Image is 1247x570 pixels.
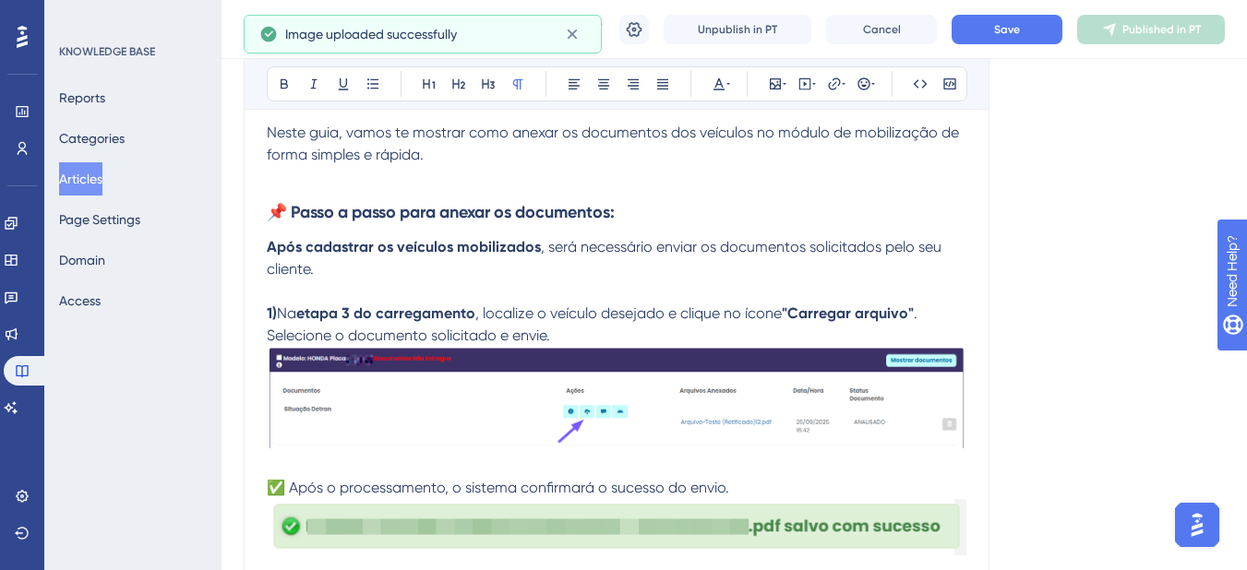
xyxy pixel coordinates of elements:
button: Access [59,284,101,317]
span: ✅ Após o processamento, o sistema confirmará o sucesso do envio. [267,479,729,496]
button: Cancel [826,15,937,44]
span: Selecione o documento solicitado e envie. [267,327,550,344]
strong: 📌 Passo a passo para anexar os documentos: [267,202,615,222]
span: Image uploaded successfully [285,23,457,45]
span: Cancel [863,22,901,37]
span: , será necessário enviar os documentos solicitados pelo seu cliente. [267,238,945,278]
button: Domain [59,243,105,277]
button: Save [952,15,1062,44]
strong: etapa 3 do carregamento [296,304,475,322]
span: Na [277,304,296,322]
button: Page Settings [59,203,140,236]
iframe: UserGuiding AI Assistant Launcher [1169,497,1225,552]
button: Unpublish in PT [664,15,811,44]
span: Neste guia, vamos te mostrar como anexar os documentos dos veículos no módulo de mobilização de f... [267,124,963,163]
span: . [914,304,917,322]
span: Unpublish in PT [698,22,777,37]
button: Categories [59,122,125,155]
span: , localize o veículo desejado e clique no ícone [475,304,782,322]
button: Published in PT [1077,15,1225,44]
span: Need Help? [43,5,115,27]
span: Save [994,22,1020,37]
button: Reports [59,81,105,114]
div: KNOWLEDGE BASE [59,44,155,59]
strong: "Carregar arquivo" [782,304,914,322]
span: Published in PT [1122,22,1201,37]
strong: Após cadastrar os veículos mobilizados [267,238,541,255]
button: Articles [59,162,102,196]
strong: 1) [267,304,277,322]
